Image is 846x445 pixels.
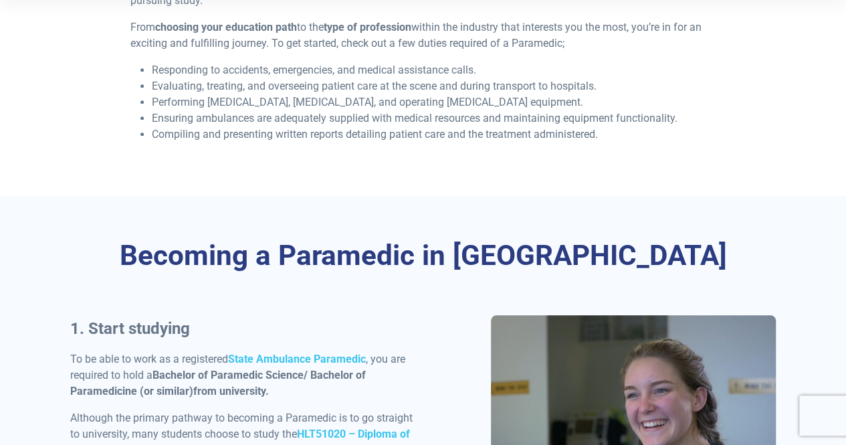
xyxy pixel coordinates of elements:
[193,385,269,397] strong: from university.
[155,21,297,33] strong: choosing your education path
[152,62,716,78] li: Responding to accidents, emergencies, and medical assistance calls.
[70,369,366,397] strong: Bachelor of Paramedic Science/ Bachelor of Paramedicine (or similar)
[324,21,411,33] strong: type of profession
[228,353,366,365] a: State Ambulance Paramedic
[152,78,716,94] li: Evaluating, treating, and overseeing patient care at the scene and during transport to hospitals.
[152,126,716,143] li: Compiling and presenting written reports detailing patient care and the treatment administered.
[152,94,716,110] li: Performing [MEDICAL_DATA], [MEDICAL_DATA], and operating [MEDICAL_DATA] equipment.
[70,319,190,338] strong: 1. Start studying
[70,239,776,273] h2: Becoming a Paramedic in [GEOGRAPHIC_DATA]
[70,351,415,399] p: To be able to work as a registered , you are required to hold a
[152,110,716,126] li: Ensuring ambulances are adequately supplied with medical resources and maintaining equipment func...
[130,19,716,52] p: From to the within the industry that interests you the most, you’re in for an exciting and fulfil...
